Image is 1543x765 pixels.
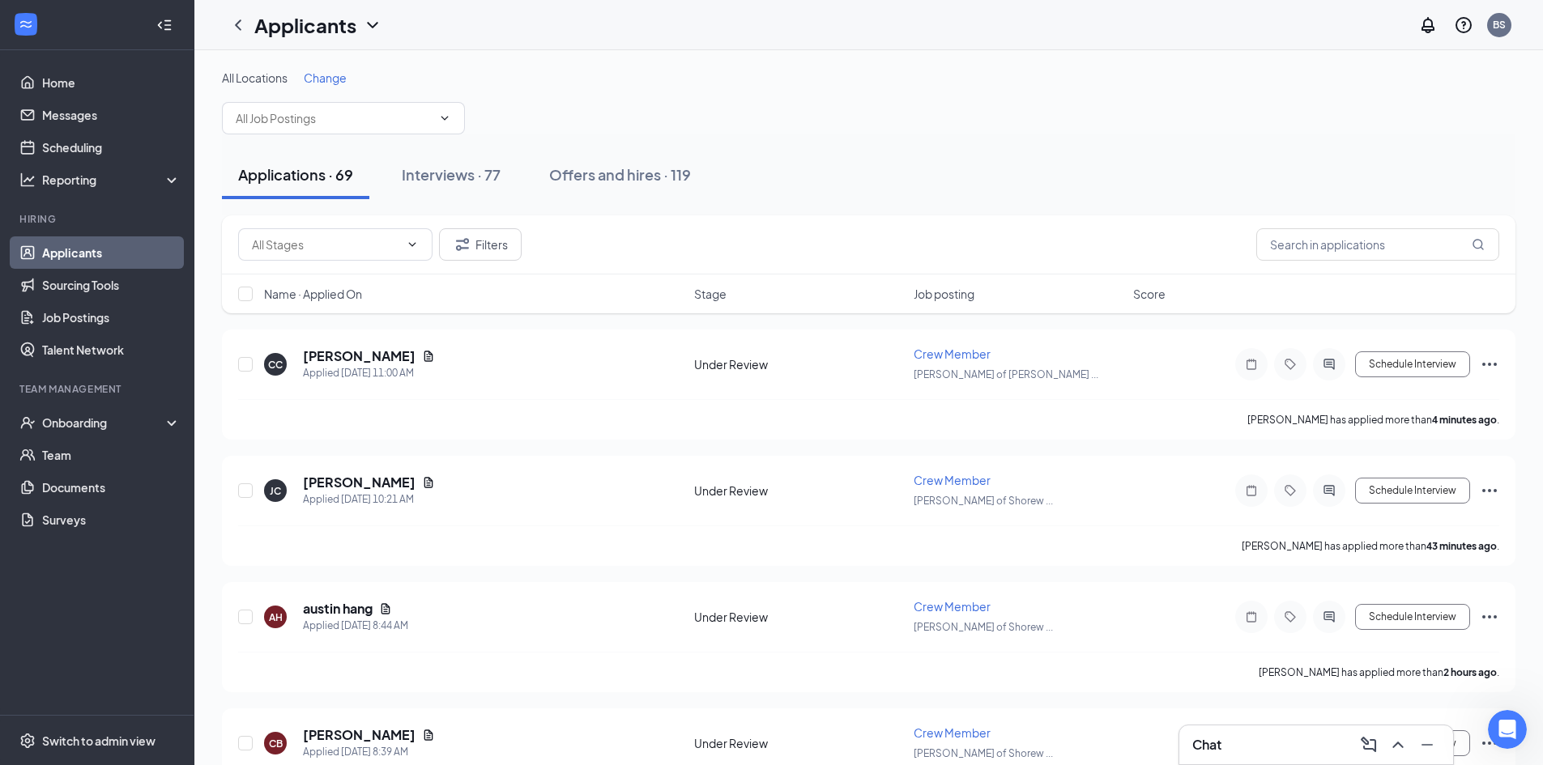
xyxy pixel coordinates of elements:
[914,473,991,487] span: Crew Member
[42,439,181,471] a: Team
[269,737,283,750] div: CB
[439,228,522,261] button: Filter Filters
[19,414,36,431] svg: UserCheck
[1418,15,1438,35] svg: Notifications
[422,729,435,742] svg: Document
[303,474,416,491] h5: [PERSON_NAME]
[1281,358,1300,371] svg: Tag
[1480,481,1499,500] svg: Ellipses
[1480,355,1499,374] svg: Ellipses
[269,610,283,624] div: AH
[694,356,904,372] div: Under Review
[1480,733,1499,753] svg: Ellipses
[1242,358,1261,371] svg: Note
[19,212,177,226] div: Hiring
[236,109,432,127] input: All Job Postings
[1355,478,1470,504] button: Schedule Interview
[1488,710,1527,749] iframe: Intercom live chat
[914,495,1053,507] span: [PERSON_NAME] of Shorew ...
[914,747,1053,759] span: [PERSON_NAME] of Shorew ...
[252,236,399,253] input: All Stages
[1355,351,1470,377] button: Schedule Interview
[1356,732,1382,758] button: ComposeMessage
[42,172,181,188] div: Reporting
[1242,610,1261,623] svg: Note
[42,66,181,99] a: Home
[304,70,347,85] span: Change
[1242,484,1261,497] svg: Note
[1480,607,1499,627] svg: Ellipses
[1319,484,1339,497] svg: ActiveChat
[694,735,904,751] div: Under Review
[19,172,36,188] svg: Analysis
[1454,15,1473,35] svg: QuestionInfo
[1472,238,1485,251] svg: MagnifyingGlass
[1432,414,1497,426] b: 4 minutes ago
[1385,732,1411,758] button: ChevronUp
[303,744,435,760] div: Applied [DATE] 8:39 AM
[1388,735,1408,754] svg: ChevronUp
[303,365,435,381] div: Applied [DATE] 11:00 AM
[42,131,181,164] a: Scheduling
[1359,735,1379,754] svg: ComposeMessage
[42,504,181,536] a: Surveys
[1242,539,1499,553] p: [PERSON_NAME] has applied more than .
[694,609,904,625] div: Under Review
[303,347,416,365] h5: [PERSON_NAME]
[1247,413,1499,427] p: [PERSON_NAME] has applied more than .
[42,269,181,301] a: Sourcing Tools
[453,235,472,254] svg: Filter
[379,602,392,615] svg: Document
[264,286,362,302] span: Name · Applied On
[303,618,408,634] div: Applied [DATE] 8:44 AM
[1281,484,1300,497] svg: Tag
[694,482,904,499] div: Under Review
[238,164,353,185] div: Applications · 69
[1443,666,1497,678] b: 2 hours ago
[222,70,288,85] span: All Locations
[363,15,382,35] svg: ChevronDown
[406,238,419,251] svg: ChevronDown
[1355,604,1470,630] button: Schedule Interview
[1192,736,1221,754] h3: Chat
[914,286,974,302] span: Job posting
[228,15,248,35] svg: ChevronLeft
[914,368,1098,380] span: [PERSON_NAME] of [PERSON_NAME] ...
[1417,735,1437,754] svg: Minimize
[1281,610,1300,623] svg: Tag
[303,600,373,618] h5: austin hang
[1256,228,1499,261] input: Search in applications
[254,11,356,39] h1: Applicants
[402,164,501,185] div: Interviews · 77
[268,358,283,372] div: CC
[42,301,181,334] a: Job Postings
[1493,18,1506,32] div: BS
[1259,665,1499,679] p: [PERSON_NAME] has applied more than .
[1414,732,1440,758] button: Minimize
[303,726,416,744] h5: [PERSON_NAME]
[422,476,435,489] svg: Document
[914,599,991,614] span: Crew Member
[549,164,691,185] div: Offers and hires · 119
[1319,358,1339,371] svg: ActiveChat
[270,484,281,498] div: JC
[19,382,177,396] div: Team Management
[42,334,181,366] a: Talent Network
[42,236,181,269] a: Applicants
[42,733,156,749] div: Switch to admin view
[18,16,34,32] svg: WorkstreamLogo
[914,621,1053,633] span: [PERSON_NAME] of Shorew ...
[694,286,727,302] span: Stage
[303,491,435,508] div: Applied [DATE] 10:21 AM
[19,733,36,749] svg: Settings
[1133,286,1166,302] span: Score
[156,17,173,33] svg: Collapse
[42,414,167,431] div: Onboarding
[42,99,181,131] a: Messages
[914,725,991,740] span: Crew Member
[422,350,435,363] svg: Document
[1319,610,1339,623] svg: ActiveChat
[1426,540,1497,552] b: 43 minutes ago
[42,471,181,504] a: Documents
